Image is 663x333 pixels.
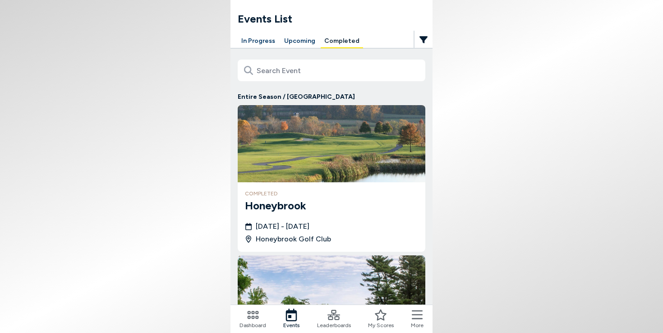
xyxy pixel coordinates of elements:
[238,60,425,81] input: Search Event
[238,255,425,333] img: Deerfield
[245,198,418,214] h3: Honeybrook
[368,309,394,329] a: My Scores
[368,321,394,329] span: My Scores
[411,321,424,329] span: More
[238,11,433,27] h1: Events List
[245,190,418,198] h4: completed
[239,309,266,329] a: Dashboard
[317,321,351,329] span: Leaderboards
[283,321,299,329] span: Events
[238,92,425,102] p: Entire Season / [GEOGRAPHIC_DATA]
[239,321,266,329] span: Dashboard
[317,309,351,329] a: Leaderboards
[238,105,425,252] a: HoneybrookcompletedHoneybrook[DATE] - [DATE]Honeybrook Golf Club
[281,34,319,48] button: Upcoming
[411,309,424,329] button: More
[321,34,363,48] button: Completed
[256,221,309,232] span: [DATE] - [DATE]
[283,309,299,329] a: Events
[256,234,331,245] span: Honeybrook Golf Club
[238,34,279,48] button: In Progress
[230,34,433,48] div: Manage your account
[238,105,425,182] img: Honeybrook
